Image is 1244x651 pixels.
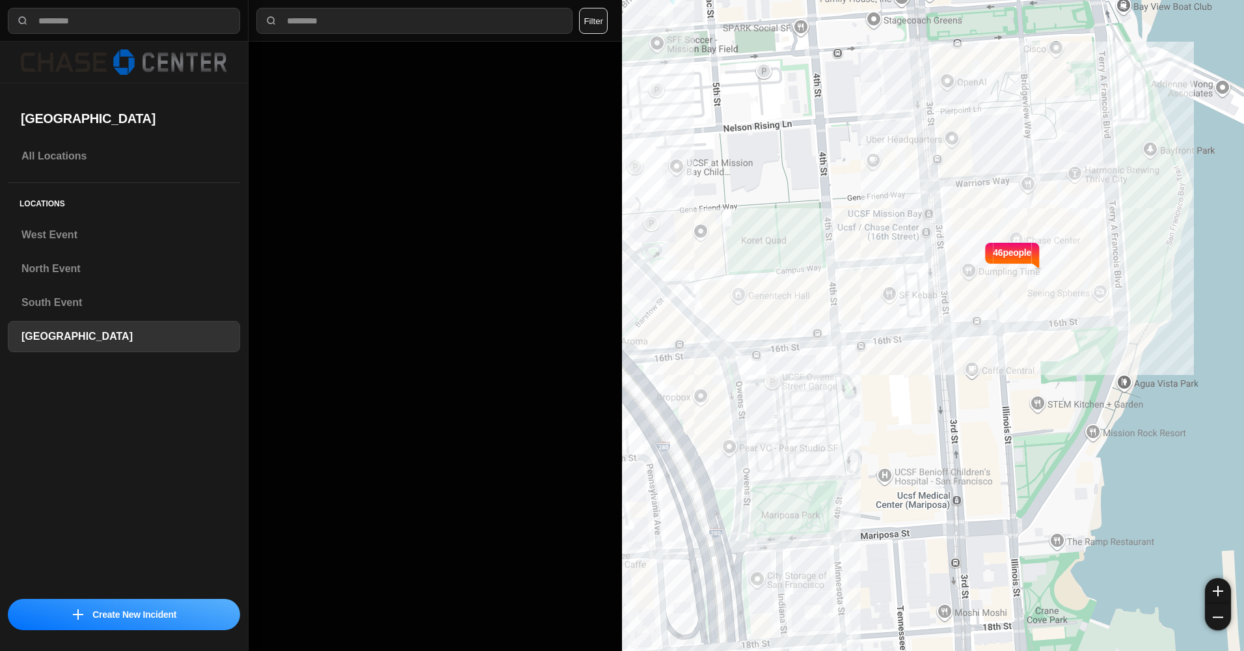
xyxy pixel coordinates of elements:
a: West Event [8,219,240,251]
a: North Event [8,253,240,284]
h3: South Event [21,295,226,311]
img: search [265,14,278,27]
a: All Locations [8,141,240,172]
a: South Event [8,287,240,318]
p: 46 people [993,246,1031,275]
img: notch [1031,241,1041,270]
button: zoom-out [1205,604,1231,630]
h5: Locations [8,183,240,219]
img: logo [21,49,227,75]
h3: [GEOGRAPHIC_DATA] [21,329,226,344]
h3: West Event [21,227,226,243]
h3: All Locations [21,148,226,164]
button: Filter [579,8,608,34]
button: zoom-in [1205,578,1231,604]
img: notch [983,241,993,270]
button: iconCreate New Incident [8,599,240,630]
h3: North Event [21,261,226,277]
img: icon [73,609,83,620]
h2: [GEOGRAPHIC_DATA] [21,109,227,128]
p: Create New Incident [92,608,176,621]
img: zoom-in [1213,586,1223,596]
img: zoom-out [1213,612,1223,622]
a: [GEOGRAPHIC_DATA] [8,321,240,352]
img: search [16,14,29,27]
